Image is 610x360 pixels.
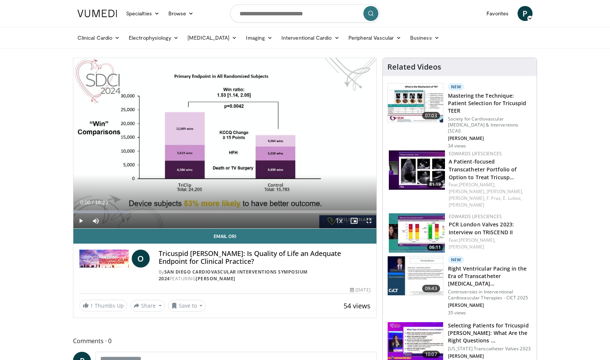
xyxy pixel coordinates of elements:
[388,256,443,295] img: 37cd6920-8e59-4df3-b4a4-da244e5c9796.150x105_q85_crop-smart_upscale.jpg
[362,213,376,228] button: Fullscreen
[73,58,376,229] video-js: Video Player
[449,158,517,181] a: A Patient-focused Transcatheter Portfolio of Option to Treat Tricusp…
[448,256,464,263] p: New
[230,4,380,22] input: Search topics, interventions
[422,285,440,292] span: 09:43
[427,244,443,251] span: 06:11
[448,302,532,308] p: [PERSON_NAME]
[487,195,502,201] a: F. Praz,
[448,143,466,149] p: 34 views
[168,300,206,312] button: Save to
[124,30,183,45] a: Electrophysiology
[449,195,485,201] a: [PERSON_NAME],
[241,30,277,45] a: Imaging
[448,116,532,134] p: Society for Cardiovascular [MEDICAL_DATA] & Interventions (SCAI)
[389,150,445,190] a: 81:19
[80,199,90,205] span: 0:00
[90,302,93,309] span: 1
[459,237,495,243] a: [PERSON_NAME],
[459,181,495,188] a: [PERSON_NAME],
[422,351,440,358] span: 10:07
[73,229,376,244] a: Email Ori
[448,346,532,352] p: [US_STATE] Transcatheter Valves 2023
[88,213,103,228] button: Mute
[387,62,441,71] h4: Related Videos
[448,135,532,141] p: [PERSON_NAME]
[350,287,370,293] div: [DATE]
[449,221,514,236] a: PCR London Valves 2023: Interview on TRISCEND II
[73,336,377,346] span: Comments 0
[77,10,117,17] img: VuMedi Logo
[347,213,362,228] button: Enable picture-in-picture mode
[449,150,502,157] a: Edwards Lifesciences
[344,30,406,45] a: Peripheral Vascular
[449,213,502,220] a: Edwards Lifesciences
[448,322,532,344] h3: Selecting Patients for Tricuspid [PERSON_NAME]: What Are the Right Questions …
[449,237,531,250] div: Feat.
[449,188,485,195] a: [PERSON_NAME],
[73,210,376,213] div: Progress Bar
[344,301,370,310] span: 54 views
[183,30,241,45] a: [MEDICAL_DATA]
[389,150,445,190] img: 89c99c6b-51af-422b-9e16-584247a1f9e1.150x105_q85_crop-smart_upscale.jpg
[73,30,124,45] a: Clinical Cardio
[482,6,513,21] a: Favorites
[448,289,532,301] p: Controversies in Interventional Cardiovascular Therapies - CICT 2025
[95,199,108,205] span: 16:23
[487,188,523,195] a: [PERSON_NAME],
[389,213,445,253] a: 06:11
[164,6,198,21] a: Browse
[387,256,532,316] a: 09:43 New Right Ventricular Pacing in the Era of Transcatheter [MEDICAL_DATA]… Controversies in I...
[449,244,484,250] a: [PERSON_NAME]
[79,300,127,311] a: 1 Thumbs Up
[427,181,443,188] span: 81:19
[73,213,88,228] button: Play
[503,195,522,201] a: E. Lubos,
[130,300,165,312] button: Share
[387,83,532,149] a: 07:03 New Mastering the Technique: Patient Selection for Tricuspid TEER Society for Cardiovascula...
[448,92,532,115] h3: Mastering the Technique: Patient Selection for Tricuspid TEER
[159,269,370,282] div: By FEATURING
[159,269,308,282] a: San Diego Cardiovascular Interventions Symposium 2024
[132,250,150,268] a: O
[332,213,347,228] button: Playback Rate
[388,83,443,122] img: 47e2ecf0-ee3f-4e66-94ec-36b848c19fd4.150x105_q85_crop-smart_upscale.jpg
[277,30,344,45] a: Interventional Cardio
[518,6,533,21] a: P
[406,30,444,45] a: Business
[448,310,466,316] p: 35 views
[448,83,464,91] p: New
[122,6,164,21] a: Specialties
[92,199,94,205] span: /
[79,250,129,268] img: San Diego Cardiovascular Interventions Symposium 2024
[196,275,235,282] a: [PERSON_NAME]
[448,265,532,287] h3: Right Ventricular Pacing in the Era of Transcatheter [MEDICAL_DATA]…
[449,202,484,208] a: [PERSON_NAME]
[389,213,445,253] img: f258d51d-6721-4067-b638-4d2bcb6bde4c.150x105_q85_crop-smart_upscale.jpg
[422,112,440,119] span: 07:03
[448,353,532,359] p: [PERSON_NAME]
[449,181,531,208] div: Feat.
[159,250,370,266] h4: Tricuspid [PERSON_NAME]: Is Quality of Life an Adequate Endpoint for Clinical Practice?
